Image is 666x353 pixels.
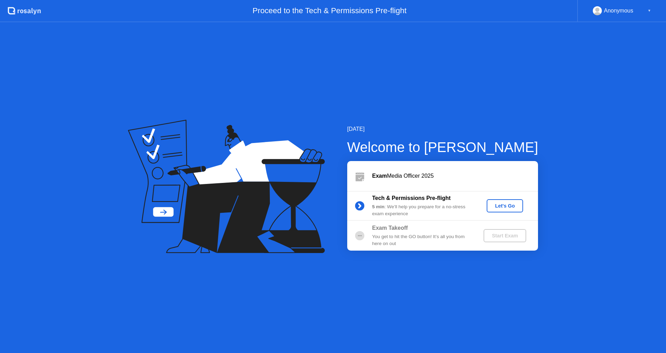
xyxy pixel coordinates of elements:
button: Start Exam [484,229,526,242]
b: Exam [372,173,387,179]
div: Let's Go [489,203,520,209]
div: Anonymous [604,6,633,15]
b: Exam Takeoff [372,225,408,231]
div: : We’ll help you prepare for a no-stress exam experience [372,203,472,218]
div: Welcome to [PERSON_NAME] [347,137,538,158]
div: ▼ [648,6,651,15]
div: [DATE] [347,125,538,133]
b: 5 min [372,204,385,209]
div: Media Officer 2025 [372,172,538,180]
div: Start Exam [486,233,523,238]
button: Let's Go [487,199,523,212]
div: You get to hit the GO button! It’s all you from here on out [372,233,472,247]
b: Tech & Permissions Pre-flight [372,195,451,201]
